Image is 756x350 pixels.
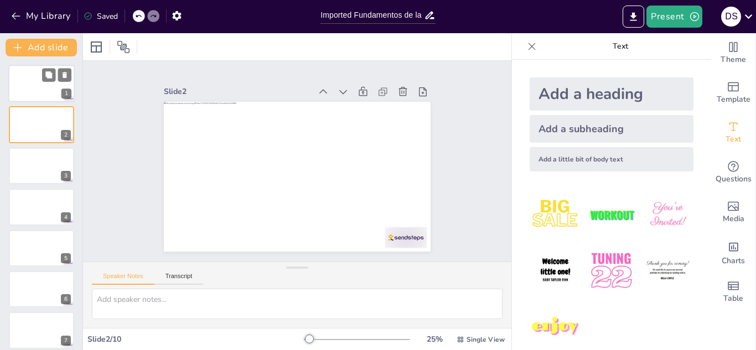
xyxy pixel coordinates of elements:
div: 4 [61,212,71,222]
div: 25 % [421,334,448,344]
div: Add a heading [530,77,693,111]
button: Present [646,6,702,28]
p: Text [541,33,700,60]
div: 5 [9,230,74,267]
div: Add text boxes [711,113,755,153]
div: 1 [8,65,75,102]
div: 2 [9,106,74,143]
img: 5.jpeg [586,245,637,296]
div: Saved [84,11,118,22]
span: Single View [467,335,505,344]
img: 2.jpeg [586,189,637,241]
span: Template [717,93,750,106]
button: Transcript [154,273,204,285]
div: 7 [61,336,71,346]
div: 6 [9,271,74,307]
img: 4.jpeg [530,245,581,296]
span: Position [117,40,130,54]
div: Add a little bit of body text [530,147,693,171]
button: Delete Slide [58,68,71,81]
span: Text [726,133,741,145]
img: 6.jpeg [642,245,693,296]
button: Export to PowerPoint [623,6,644,28]
div: 2 [61,130,71,140]
img: 3.jpeg [642,189,693,241]
span: Table [723,292,743,305]
button: My Library [8,7,75,25]
input: Insert title [320,7,424,23]
div: Add ready made slides [711,73,755,113]
button: D S [721,6,741,28]
div: Add a subheading [530,115,693,143]
div: Slide 2 / 10 [87,334,304,344]
span: Media [723,213,744,225]
div: Change the overall theme [711,33,755,73]
div: Add charts and graphs [711,232,755,272]
div: Add images, graphics, shapes or video [711,192,755,232]
div: 4 [9,189,74,225]
span: Theme [721,54,746,66]
div: Add a table [711,272,755,312]
div: 5 [61,253,71,263]
div: Layout [87,38,105,56]
div: D S [721,7,741,27]
img: 1.jpeg [530,189,581,241]
button: Add slide [6,39,77,56]
div: 6 [61,294,71,304]
span: Questions [716,173,752,185]
div: 7 [9,312,74,348]
button: Duplicate Slide [42,68,55,81]
div: 1 [61,89,71,99]
div: Slide 2 [268,221,415,262]
span: Charts [722,255,745,267]
button: Speaker Notes [92,273,154,285]
div: 3 [9,148,74,184]
div: Get real-time input from your audience [711,153,755,192]
div: 3 [61,171,71,181]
